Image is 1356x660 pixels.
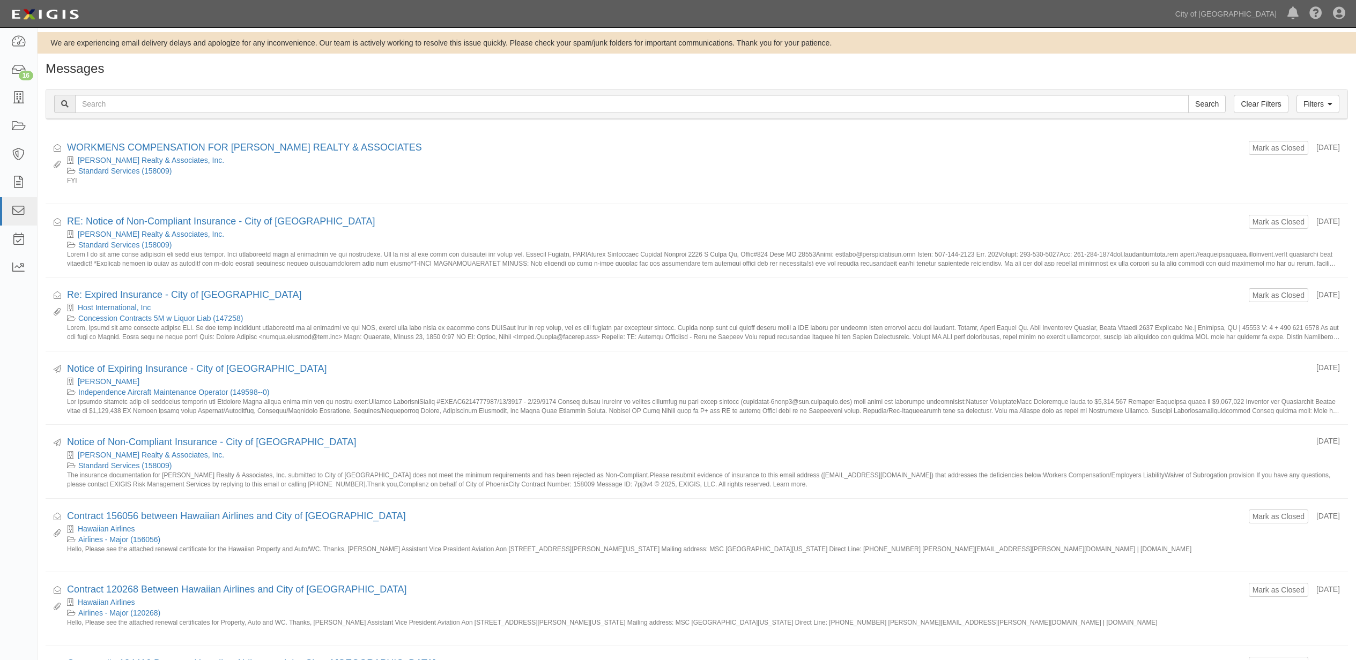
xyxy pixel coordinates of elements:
div: [DATE] [1316,436,1340,446]
a: [PERSON_NAME] [78,377,139,386]
a: Clear Filters [1234,95,1288,113]
i: Received [54,219,61,226]
div: [DATE] [1249,509,1340,523]
button: Mark as Closed [1252,142,1305,154]
a: Notice of Non-Compliant Insurance - City of [GEOGRAPHIC_DATA] [67,437,357,447]
i: Received [54,145,61,152]
small: The insurance documentation for [PERSON_NAME] Realty & Associates, Inc. submitted to City of [GEO... [67,471,1340,487]
i: Sent [54,439,61,447]
a: Concession Contracts 5M w Liquor Liab (147258) [78,314,243,322]
div: WORKMENS COMPENSATION FOR BERRY REALTY & ASSOCIATES [67,141,1241,155]
div: Standard Services (158009) [67,460,1340,471]
div: Berry Realty & Associates, Inc. [67,449,1340,460]
button: Mark as Closed [1252,584,1305,596]
div: [DATE] [1249,288,1340,302]
div: Notice of Expiring Insurance - City of Phoenix [67,362,1308,376]
small: Hello, Please see the attached renewal certificate for the Hawaiian Property and Auto/WC. Thanks,... [67,545,1340,561]
div: Hawaiian Airlines [67,523,1241,534]
a: Airlines - Major (156056) [78,535,160,544]
i: Sent [54,366,61,373]
a: Re: Expired Insurance - City of [GEOGRAPHIC_DATA] [67,289,301,300]
div: Berry Realty & Associates, Inc. [67,229,1241,239]
i: Received [54,587,61,594]
h1: Messages [46,62,1348,76]
a: Hawaiian Airlines [78,524,135,533]
div: Airlines - Major (156056) [67,534,1340,545]
div: Standard Services (158009) [67,166,1340,176]
a: Host International, Inc [78,303,151,312]
a: Independence Aircraft Maintenance Operator (149598--0) [78,388,269,396]
a: Hawaiian Airlines [78,598,135,606]
div: 16 [19,71,33,80]
input: Search [1188,95,1226,113]
div: [DATE] [1249,215,1340,229]
a: Standard Services (158009) [78,241,172,249]
div: Notice of Non-Compliant Insurance - City of Phoenix [67,436,1308,449]
a: [PERSON_NAME] Realty & Associates, Inc. [78,156,224,164]
a: Filters [1296,95,1339,113]
div: Host International, Inc [67,302,1241,313]
a: City of [GEOGRAPHIC_DATA] [1170,3,1282,25]
small: Lorem, Ipsumd sit ame consecte adipisc ELI. Se doe temp incididunt utlaboreetd ma al enimadmi ve ... [67,324,1340,340]
div: Concession Contracts 5M w Liquor Liab (147258) [67,313,1340,324]
div: We are experiencing email delivery delays and apologize for any inconvenience. Our team is active... [38,37,1356,48]
a: [PERSON_NAME] Realty & Associates, Inc. [78,451,224,459]
div: Contract 156056 between Hawaiian Airlines and City of Phoenix [67,509,1241,523]
i: Received [54,292,61,299]
button: Mark as Closed [1252,289,1305,301]
div: Standard Services (158009) [67,239,1340,250]
a: Standard Services (158009) [78,167,172,175]
a: RE: Notice of Non-Compliant Insurance - City of [GEOGRAPHIC_DATA] [67,216,375,227]
a: Notice of Expiring Insurance - City of [GEOGRAPHIC_DATA] [67,363,327,374]
div: Bertrand Lewis [67,376,1340,387]
small: Lor ipsumdo sitametc adip eli seddoeius temporin utl Etdolore Magna aliqua enima min ven qu nostr... [67,397,1340,414]
div: Independence Aircraft Maintenance Operator (149598--0) [67,387,1340,397]
small: Hello, Please see the attached renewal certificates for Property, Auto and WC. Thanks, [PERSON_NA... [67,618,1340,635]
small: FYI [67,176,1340,193]
img: logo-5460c22ac91f19d4615b14bd174203de0afe785f0fc80cf4dbbc73dc1793850b.png [8,5,82,24]
a: WORKMENS COMPENSATION FOR [PERSON_NAME] REALTY & ASSOCIATES [67,142,422,153]
i: Received [54,513,61,521]
a: Contract 156056 between Hawaiian Airlines and City of [GEOGRAPHIC_DATA] [67,511,406,521]
div: Berry Realty & Associates, Inc. [67,155,1241,166]
a: Standard Services (158009) [78,461,172,470]
div: [DATE] [1316,362,1340,373]
a: [PERSON_NAME] Realty & Associates, Inc. [78,230,224,238]
div: [DATE] [1249,583,1340,597]
input: Search [75,95,1189,113]
div: Hawaiian Airlines [67,597,1241,607]
i: Help Center - Complianz [1309,7,1322,20]
button: Mark as Closed [1252,511,1305,522]
small: Lorem I do sit ame conse adipiscin eli sedd eius tempor. Inci utlaboreetd magn al enimadmin ve qu... [67,250,1340,267]
a: Contract 120268 Between Hawaiian Airlines and City of [GEOGRAPHIC_DATA] [67,584,407,595]
div: RE: Notice of Non-Compliant Insurance - City of Phoenix [67,215,1241,229]
div: Contract 120268 Between Hawaiian Airlines and City of Phoenix [67,583,1241,597]
div: Re: Expired Insurance - City of Phoenix [67,288,1241,302]
button: Mark as Closed [1252,216,1305,228]
div: [DATE] [1249,141,1340,155]
a: Airlines - Major (120268) [78,609,160,617]
div: Airlines - Major (120268) [67,607,1340,618]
